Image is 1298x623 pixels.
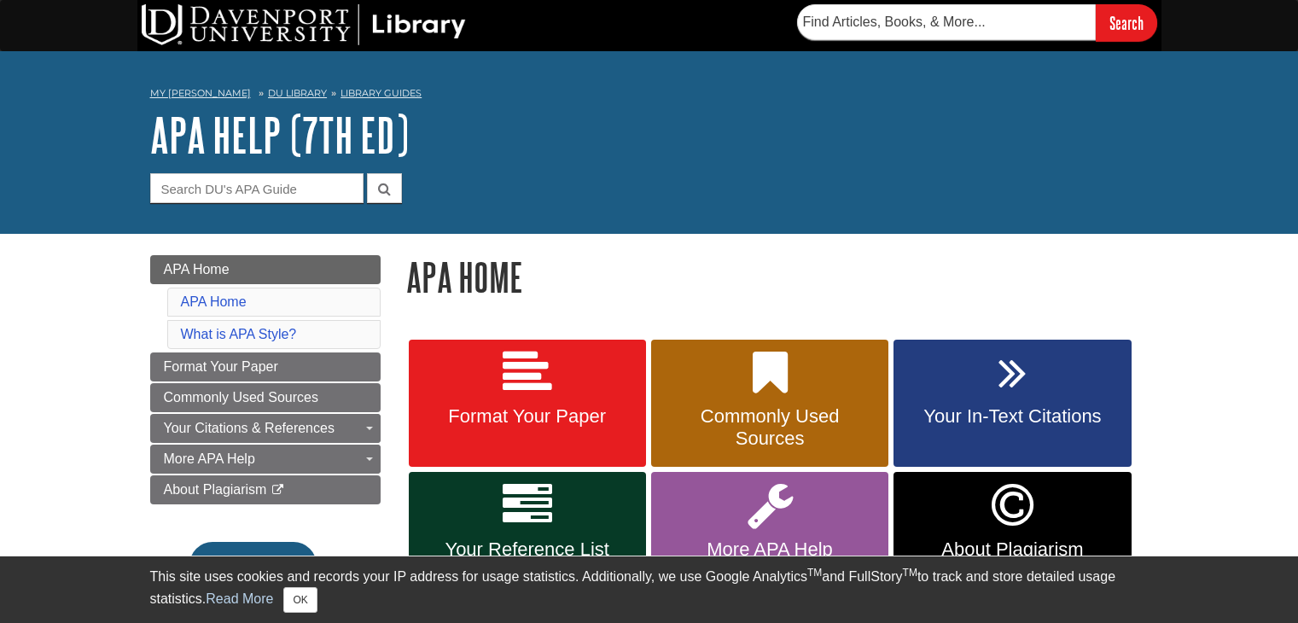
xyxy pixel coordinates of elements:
[409,472,646,603] a: Your Reference List
[903,567,917,579] sup: TM
[422,539,633,561] span: Your Reference List
[150,255,381,284] a: APA Home
[893,472,1131,603] a: Link opens in new window
[164,262,230,277] span: APA Home
[150,82,1149,109] nav: breadcrumb
[181,294,247,309] a: APA Home
[142,4,466,45] img: DU Library
[651,340,888,468] a: Commonly Used Sources
[150,173,364,203] input: Search DU's APA Guide
[150,475,381,504] a: About Plagiarism
[164,421,335,435] span: Your Citations & References
[206,591,273,606] a: Read More
[150,86,251,101] a: My [PERSON_NAME]
[150,352,381,381] a: Format Your Paper
[268,87,327,99] a: DU Library
[906,539,1118,561] span: About Plagiarism
[271,485,285,496] i: This link opens in a new window
[906,405,1118,428] span: Your In-Text Citations
[164,390,318,405] span: Commonly Used Sources
[150,414,381,443] a: Your Citations & References
[797,4,1157,41] form: Searches DU Library's articles, books, and more
[150,255,381,617] div: Guide Page Menu
[664,539,876,561] span: More APA Help
[181,327,297,341] a: What is APA Style?
[807,567,822,579] sup: TM
[164,451,255,466] span: More APA Help
[422,405,633,428] span: Format Your Paper
[150,567,1149,613] div: This site uses cookies and records your IP address for usage statistics. Additionally, we use Goo...
[341,87,422,99] a: Library Guides
[797,4,1096,40] input: Find Articles, Books, & More...
[150,445,381,474] a: More APA Help
[651,472,888,603] a: More APA Help
[150,108,409,161] a: APA Help (7th Ed)
[1096,4,1157,41] input: Search
[409,340,646,468] a: Format Your Paper
[164,359,278,374] span: Format Your Paper
[664,405,876,450] span: Commonly Used Sources
[164,482,267,497] span: About Plagiarism
[150,383,381,412] a: Commonly Used Sources
[406,255,1149,299] h1: APA Home
[189,542,317,588] button: En español
[893,340,1131,468] a: Your In-Text Citations
[283,587,317,613] button: Close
